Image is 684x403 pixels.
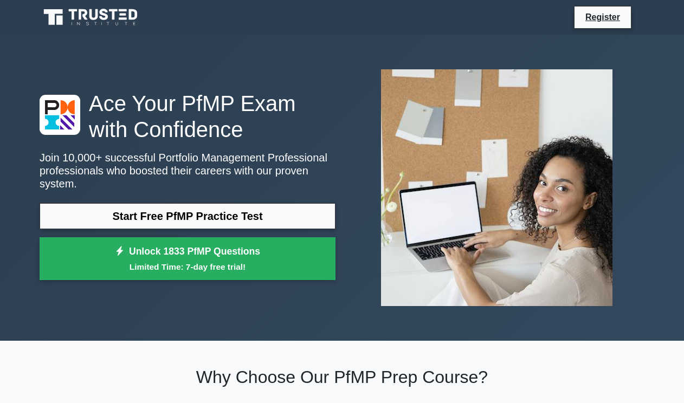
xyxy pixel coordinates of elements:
[40,90,335,142] h1: Ace Your PfMP Exam with Confidence
[579,10,627,24] a: Register
[40,237,335,281] a: Unlock 1833 PfMP QuestionsLimited Time: 7-day free trial!
[40,367,644,387] h2: Why Choose Our PfMP Prep Course?
[53,261,322,273] small: Limited Time: 7-day free trial!
[40,151,335,190] p: Join 10,000+ successful Portfolio Management Professional professionals who boosted their careers...
[40,203,335,229] a: Start Free PfMP Practice Test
